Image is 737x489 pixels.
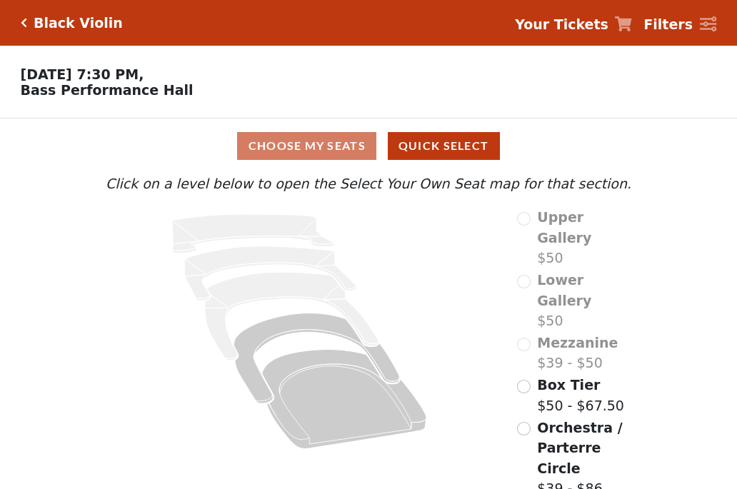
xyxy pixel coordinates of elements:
path: Orchestra / Parterre Circle - Seats Available: 693 [262,350,427,449]
strong: Filters [643,16,693,32]
span: Lower Gallery [537,272,591,308]
span: Orchestra / Parterre Circle [537,420,622,476]
span: Upper Gallery [537,209,591,246]
path: Upper Gallery - Seats Available: 0 [172,214,335,253]
label: $50 - $67.50 [537,375,624,415]
a: Filters [643,14,716,35]
strong: Your Tickets [515,16,608,32]
span: Mezzanine [537,335,618,351]
span: Box Tier [537,377,600,393]
label: $50 [537,270,635,331]
label: $50 [537,207,635,268]
path: Lower Gallery - Seats Available: 0 [185,246,357,301]
label: $39 - $50 [537,333,618,373]
p: Click on a level below to open the Select Your Own Seat map for that section. [102,173,635,194]
a: Your Tickets [515,14,632,35]
h5: Black Violin [34,15,123,31]
button: Quick Select [388,132,500,160]
a: Click here to go back to filters [21,18,27,28]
